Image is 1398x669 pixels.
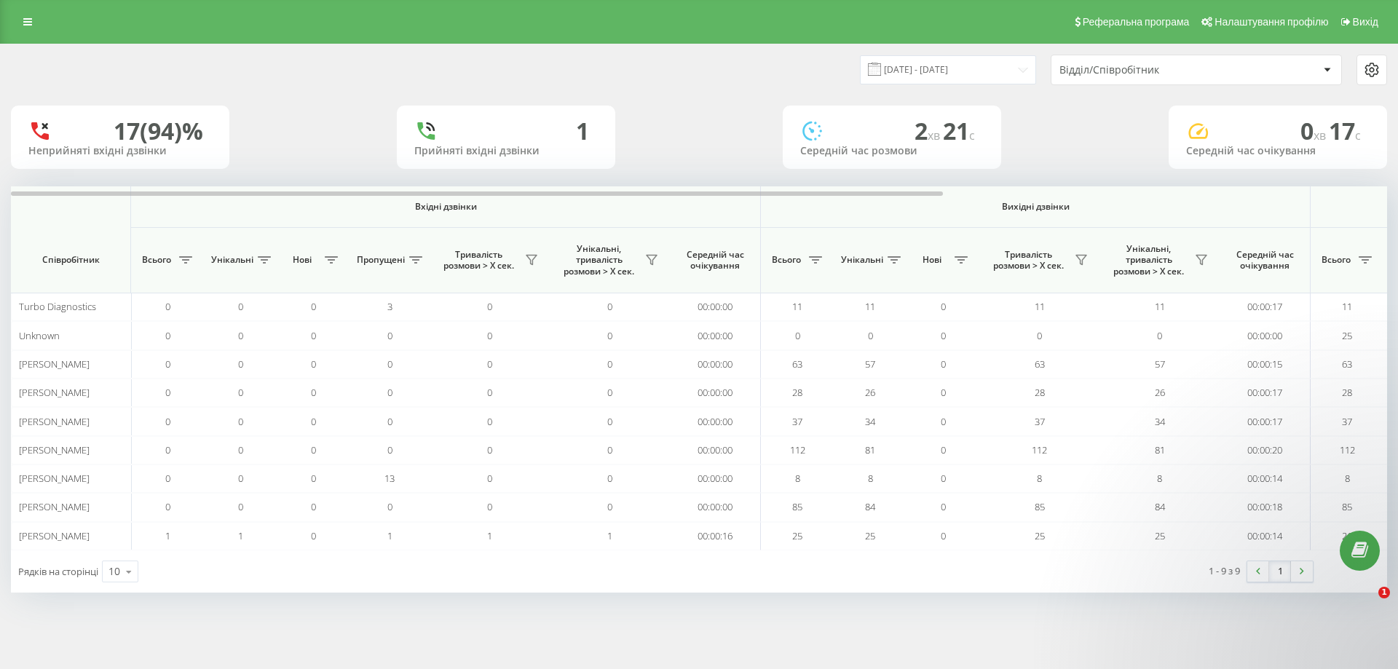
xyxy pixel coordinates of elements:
[969,127,975,143] span: c
[865,415,875,428] span: 34
[607,300,612,313] span: 0
[138,254,175,266] span: Всього
[868,472,873,485] span: 8
[1353,16,1378,28] span: Вихід
[865,300,875,313] span: 11
[19,357,90,371] span: [PERSON_NAME]
[670,407,761,435] td: 00:00:00
[19,443,90,456] span: [PERSON_NAME]
[670,321,761,349] td: 00:00:00
[1035,529,1045,542] span: 25
[670,493,761,521] td: 00:00:00
[165,386,170,399] span: 0
[487,529,492,542] span: 1
[165,443,170,456] span: 0
[165,529,170,542] span: 1
[108,564,120,579] div: 10
[18,565,98,578] span: Рядків на сторінці
[1037,329,1042,342] span: 0
[384,472,395,485] span: 13
[387,386,392,399] span: 0
[868,329,873,342] span: 0
[19,500,90,513] span: [PERSON_NAME]
[607,472,612,485] span: 0
[238,357,243,371] span: 0
[23,254,118,266] span: Співробітник
[865,500,875,513] span: 84
[1032,443,1047,456] span: 112
[928,127,943,143] span: хв
[19,472,90,485] span: [PERSON_NAME]
[487,357,492,371] span: 0
[357,254,405,266] span: Пропущені
[607,357,612,371] span: 0
[311,300,316,313] span: 0
[387,500,392,513] span: 0
[487,443,492,456] span: 0
[165,500,170,513] span: 0
[238,300,243,313] span: 0
[607,500,612,513] span: 0
[790,443,805,456] span: 112
[670,522,761,550] td: 00:00:16
[681,249,749,272] span: Середній час очікування
[607,386,612,399] span: 0
[792,529,802,542] span: 25
[387,443,392,456] span: 0
[165,329,170,342] span: 0
[487,329,492,342] span: 0
[576,117,589,145] div: 1
[941,300,946,313] span: 0
[311,386,316,399] span: 0
[19,300,96,313] span: Turbo Diagnostics
[865,386,875,399] span: 26
[1186,145,1370,157] div: Середній час очікування
[1037,472,1042,485] span: 8
[941,415,946,428] span: 0
[311,443,316,456] span: 0
[487,472,492,485] span: 0
[607,415,612,428] span: 0
[800,145,984,157] div: Середній час розмови
[941,357,946,371] span: 0
[1035,386,1045,399] span: 28
[1035,415,1045,428] span: 37
[795,329,800,342] span: 0
[792,357,802,371] span: 63
[914,254,950,266] span: Нові
[1378,587,1390,598] span: 1
[795,201,1276,213] span: Вихідні дзвінки
[19,529,90,542] span: [PERSON_NAME]
[311,472,316,485] span: 0
[238,472,243,485] span: 0
[19,329,60,342] span: Unknown
[114,117,203,145] div: 17 (94)%
[1215,16,1328,28] span: Налаштування профілю
[238,329,243,342] span: 0
[211,254,253,266] span: Унікальні
[19,415,90,428] span: [PERSON_NAME]
[1107,243,1190,277] span: Унікальні, тривалість розмови > Х сек.
[1329,115,1361,146] span: 17
[1083,16,1190,28] span: Реферальна програма
[311,415,316,428] span: 0
[437,249,521,272] span: Тривалість розмови > Х сек.
[865,443,875,456] span: 81
[1318,254,1354,266] span: Всього
[792,386,802,399] span: 28
[915,115,943,146] span: 2
[387,300,392,313] span: 3
[387,329,392,342] span: 0
[670,293,761,321] td: 00:00:00
[1314,127,1329,143] span: хв
[311,529,316,542] span: 0
[768,254,805,266] span: Всього
[1035,357,1045,371] span: 63
[311,329,316,342] span: 0
[238,529,243,542] span: 1
[1035,300,1045,313] span: 11
[941,386,946,399] span: 0
[169,201,722,213] span: Вхідні дзвінки
[670,436,761,464] td: 00:00:00
[487,415,492,428] span: 0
